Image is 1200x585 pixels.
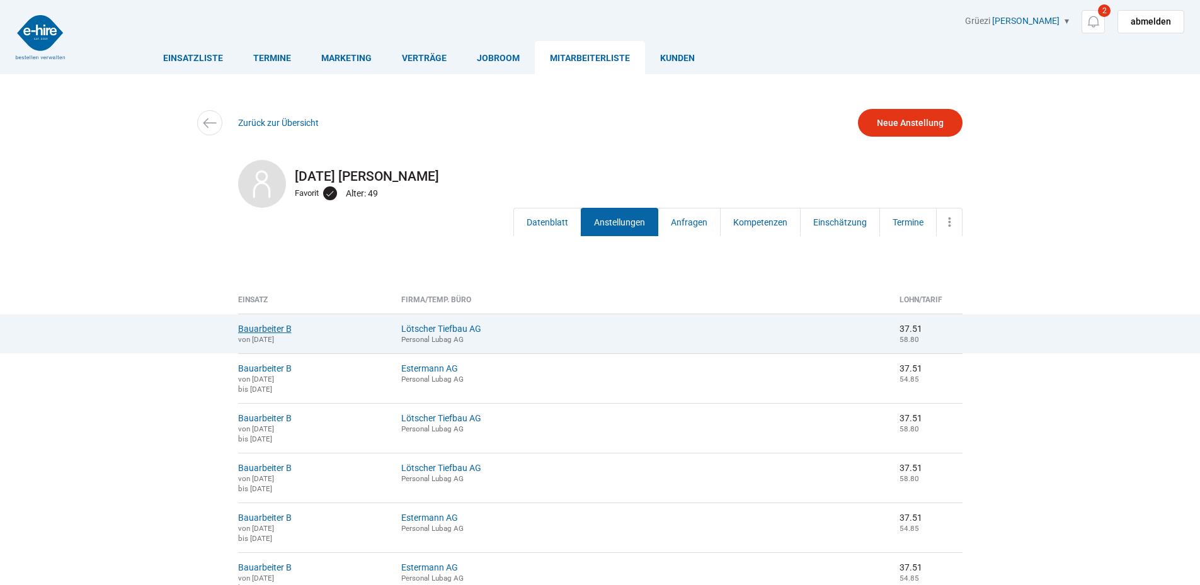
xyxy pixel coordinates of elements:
[900,413,922,423] nobr: 37.51
[401,335,464,344] small: Personal Lubag AG
[658,208,721,236] a: Anfragen
[535,41,645,74] a: Mitarbeiterliste
[401,463,481,473] a: Lötscher Tiefbau AG
[900,574,919,582] small: 54.85
[965,16,1184,33] div: Grüezi
[1082,10,1105,33] a: 2
[238,363,292,373] a: Bauarbeiter B
[238,474,274,493] small: von [DATE] bis [DATE]
[238,41,306,74] a: Termine
[401,513,458,523] a: Estermann AG
[401,375,464,383] small: Personal Lubag AG
[401,363,458,373] a: Estermann AG
[392,295,890,314] th: Firma/Temp. Büro
[401,524,464,533] small: Personal Lubag AG
[900,474,919,483] small: 58.80
[645,41,710,74] a: Kunden
[238,524,274,543] small: von [DATE] bis [DATE]
[900,424,919,433] small: 58.80
[720,208,801,236] a: Kompetenzen
[401,474,464,483] small: Personal Lubag AG
[992,16,1060,26] a: [PERSON_NAME]
[900,562,922,572] nobr: 37.51
[401,562,458,572] a: Estermann AG
[581,208,658,236] a: Anstellungen
[238,335,274,344] small: von [DATE]
[1085,14,1101,30] img: icon-notification.svg
[387,41,462,74] a: Verträge
[238,375,274,394] small: von [DATE] bis [DATE]
[200,114,219,132] img: icon-arrow-left.svg
[890,295,963,314] th: Lohn/Tarif
[238,169,963,184] h2: [DATE] [PERSON_NAME]
[900,335,919,344] small: 58.80
[900,363,922,373] nobr: 37.51
[148,41,238,74] a: Einsatzliste
[1098,4,1111,17] span: 2
[238,324,292,334] a: Bauarbeiter B
[238,118,319,128] a: Zurück zur Übersicht
[900,513,922,523] nobr: 37.51
[900,463,922,473] nobr: 37.51
[900,375,919,383] small: 54.85
[401,424,464,433] small: Personal Lubag AG
[800,208,880,236] a: Einschätzung
[1117,10,1184,33] a: abmelden
[401,574,464,582] small: Personal Lubag AG
[401,413,481,423] a: Lötscher Tiefbau AG
[238,424,274,443] small: von [DATE] bis [DATE]
[346,185,381,202] div: Alter: 49
[238,295,392,314] th: Einsatz
[513,208,581,236] a: Datenblatt
[238,562,292,572] a: Bauarbeiter B
[858,109,963,137] a: Neue Anstellung
[238,463,292,473] a: Bauarbeiter B
[238,413,292,423] a: Bauarbeiter B
[879,208,937,236] a: Termine
[16,15,65,59] img: logo2.png
[900,324,922,334] nobr: 37.51
[238,513,292,523] a: Bauarbeiter B
[401,324,481,334] a: Lötscher Tiefbau AG
[462,41,535,74] a: Jobroom
[900,524,919,533] small: 54.85
[306,41,387,74] a: Marketing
